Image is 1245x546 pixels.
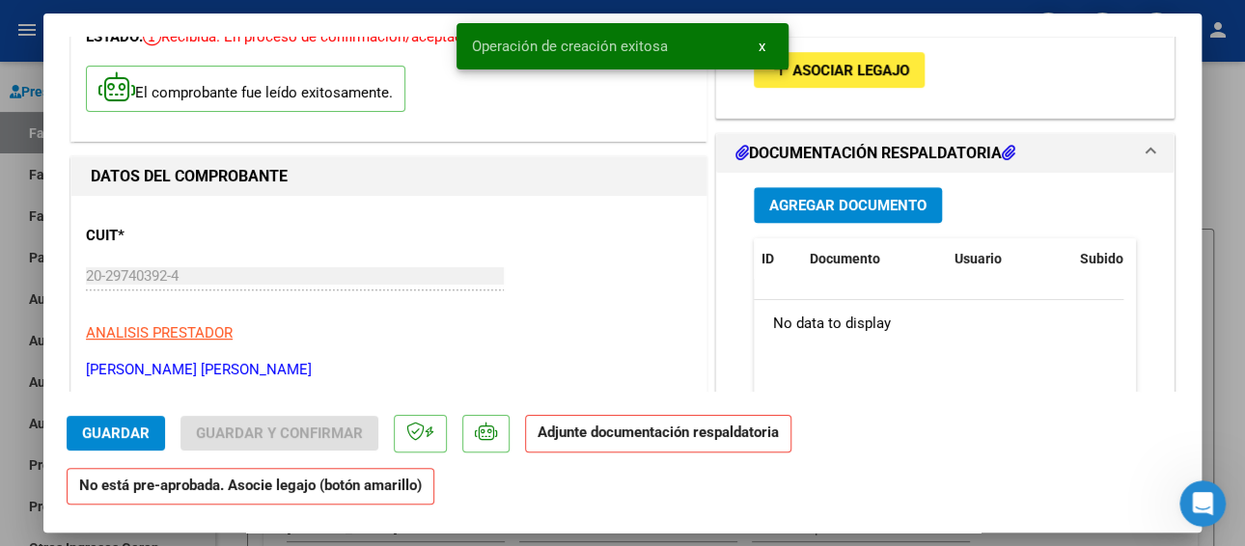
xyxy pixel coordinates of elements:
[754,238,802,280] datatable-header-cell: ID
[759,38,765,55] span: x
[538,423,779,441] strong: Adjunte documentación respaldatoria
[716,38,1174,118] div: PREAPROBACIÓN PARA INTEGRACION
[792,62,909,79] span: Asociar Legajo
[143,28,529,45] span: Recibida. En proceso de confirmacion/aceptac por la OS.
[91,167,288,185] strong: DATOS DEL COMPROBANTE
[82,424,150,442] span: Guardar
[716,134,1174,173] mat-expansion-panel-header: DOCUMENTACIÓN RESPALDATORIA
[180,416,378,450] button: Guardar y Confirmar
[743,29,781,64] button: x
[86,66,405,113] p: El comprobante fue leído exitosamente.
[1080,251,1123,266] span: Subido
[954,251,1002,266] span: Usuario
[754,300,1123,348] div: No data to display
[196,424,363,442] span: Guardar y Confirmar
[947,238,1072,280] datatable-header-cell: Usuario
[86,359,692,381] p: [PERSON_NAME] [PERSON_NAME]
[802,238,947,280] datatable-header-cell: Documento
[86,28,143,45] span: ESTADO:
[735,142,1015,165] h1: DOCUMENTACIÓN RESPALDATORIA
[754,187,942,223] button: Agregar Documento
[754,52,925,88] button: Asociar Legajo
[1072,238,1169,280] datatable-header-cell: Subido
[67,416,165,450] button: Guardar
[86,324,233,341] span: ANALISIS PRESTADOR
[769,197,927,214] span: Agregar Documento
[810,251,880,266] span: Documento
[67,468,434,505] strong: No está pre-aprobada. Asocie legajo (botón amarillo)
[472,37,668,56] span: Operación de creación exitosa
[86,225,267,247] p: CUIT
[1179,480,1226,527] iframe: Intercom live chat
[761,251,774,266] span: ID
